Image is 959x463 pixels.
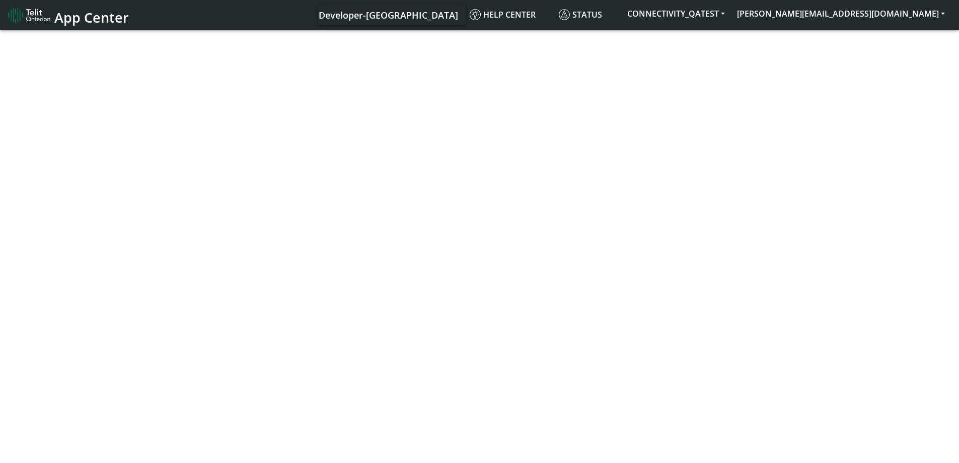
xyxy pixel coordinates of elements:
img: status.svg [559,9,570,20]
span: Help center [470,9,536,20]
a: Status [555,5,621,25]
button: CONNECTIVITY_QATEST [621,5,731,23]
span: App Center [54,8,129,27]
span: Status [559,9,602,20]
a: App Center [8,4,127,26]
span: Developer-[GEOGRAPHIC_DATA] [319,9,458,21]
img: knowledge.svg [470,9,481,20]
button: [PERSON_NAME][EMAIL_ADDRESS][DOMAIN_NAME] [731,5,951,23]
a: Your current platform instance [318,5,458,25]
img: logo-telit-cinterion-gw-new.png [8,7,50,23]
a: Help center [466,5,555,25]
